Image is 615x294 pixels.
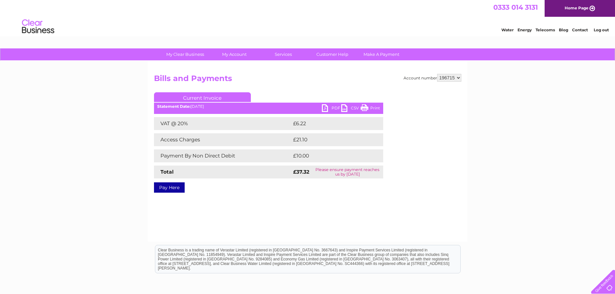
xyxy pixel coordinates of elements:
[292,133,369,146] td: £21.10
[154,117,292,130] td: VAT @ 20%
[157,104,190,109] b: Statement Date:
[154,74,461,86] h2: Bills and Payments
[257,48,310,60] a: Services
[572,27,588,32] a: Contact
[594,27,609,32] a: Log out
[404,74,461,82] div: Account number
[493,3,538,11] a: 0333 014 3131
[22,17,55,36] img: logo.png
[536,27,555,32] a: Telecoms
[292,117,368,130] td: £6.22
[154,149,292,162] td: Payment By Non Direct Debit
[154,182,185,193] a: Pay Here
[306,48,359,60] a: Customer Help
[518,27,532,32] a: Energy
[341,104,361,114] a: CSV
[154,104,383,109] div: [DATE]
[159,48,212,60] a: My Clear Business
[208,48,261,60] a: My Account
[293,169,309,175] strong: £37.32
[322,104,341,114] a: PDF
[154,133,292,146] td: Access Charges
[292,149,370,162] td: £10.00
[154,92,251,102] a: Current Invoice
[355,48,408,60] a: Make A Payment
[160,169,174,175] strong: Total
[559,27,568,32] a: Blog
[155,4,460,31] div: Clear Business is a trading name of Verastar Limited (registered in [GEOGRAPHIC_DATA] No. 3667643...
[312,166,383,178] td: Please ensure payment reaches us by [DATE]
[501,27,514,32] a: Water
[361,104,380,114] a: Print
